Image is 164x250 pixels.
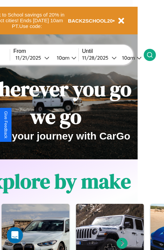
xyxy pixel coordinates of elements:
div: Give Feedback [3,111,8,138]
div: 11 / 21 / 2025 [16,55,44,61]
div: 10am [53,55,71,61]
b: BACK2SCHOOL20 [68,18,113,24]
button: 10am [117,54,144,61]
div: 11 / 28 / 2025 [82,55,112,61]
div: 10am [119,55,137,61]
button: 11/21/2025 [14,54,51,61]
button: 10am [51,54,78,61]
iframe: Intercom live chat [7,227,23,243]
label: Until [82,48,144,54]
label: From [14,48,78,54]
